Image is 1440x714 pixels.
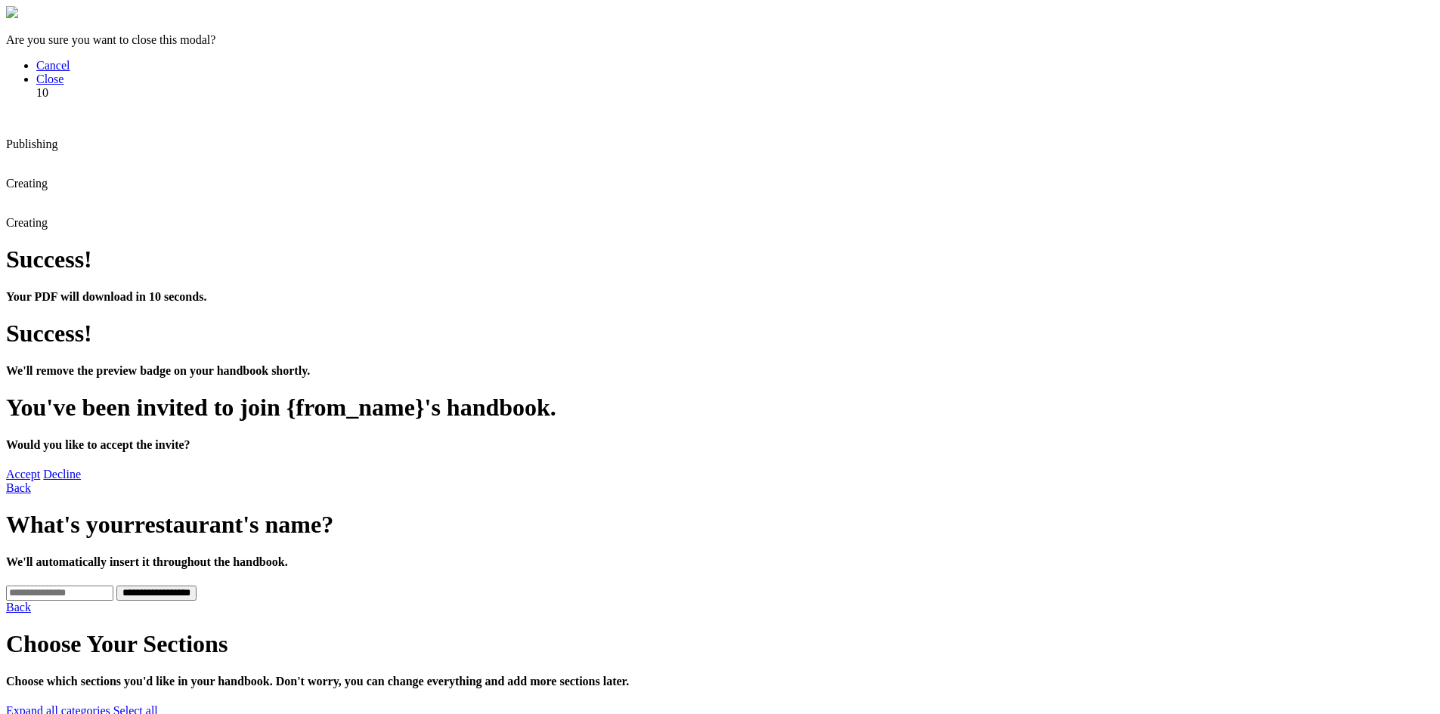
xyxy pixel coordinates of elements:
h1: Success! [6,246,1434,274]
a: Back [6,601,31,614]
p: Are you sure you want to close this modal? [6,33,1434,47]
span: Publishing [6,138,57,150]
a: Accept [6,468,40,481]
a: Close [36,73,63,85]
h4: Would you like to accept the invite? [6,438,1434,452]
h1: Choose Your Sections [6,630,1434,658]
h1: Success! [6,320,1434,348]
a: Cancel [36,59,70,72]
h4: Your PDF will download in 10 seconds. [6,290,1434,304]
img: close-modal.svg [6,6,18,18]
h4: Choose which sections you'd like in your handbook. Don't worry, you can change everything and add... [6,675,1434,688]
a: Back [6,481,31,494]
span: restaurant [135,511,243,538]
span: Creating [6,216,48,229]
span: Creating [6,177,48,190]
h1: What's your 's name? [6,511,1434,539]
span: 10 [36,86,48,99]
h4: We'll automatically insert it throughout the handbook. [6,555,1434,569]
h4: We'll remove the preview badge on your handbook shortly. [6,364,1434,378]
a: Decline [43,468,81,481]
h1: You've been invited to join {from_name}'s handbook. [6,394,1434,422]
